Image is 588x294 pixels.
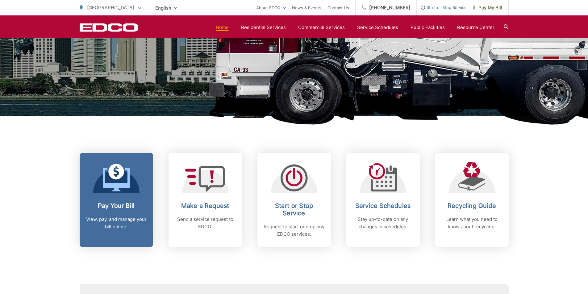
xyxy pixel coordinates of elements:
[264,223,325,238] p: Request to start or stop any EDCO services.
[86,216,147,230] p: View, pay, and manage your bill online.
[473,4,502,11] span: Pay My Bill
[435,153,509,247] a: Recycling Guide Learn what you need to know about recycling.
[264,202,325,217] h2: Start or Stop Service
[352,216,414,230] p: Stay up-to-date on any changes in schedules.
[86,202,147,209] h2: Pay Your Bill
[441,202,503,209] h2: Recycling Guide
[169,153,242,247] a: Make a Request Send a service request to EDCO.
[80,23,138,32] a: EDCD logo. Return to the homepage.
[411,24,445,31] a: Public Facilities
[346,153,420,247] a: Service Schedules Stay up-to-date on any changes in schedules.
[175,216,236,230] p: Send a service request to EDCO.
[352,202,414,209] h2: Service Schedules
[151,2,182,13] span: English
[256,4,286,11] a: About EDCO
[175,202,236,209] h2: Make a Request
[241,24,286,31] a: Residential Services
[457,24,494,31] a: Resource Center
[298,24,345,31] a: Commercial Services
[80,153,153,247] a: Pay Your Bill View, pay, and manage your bill online.
[216,24,229,31] a: Home
[292,4,321,11] a: News & Events
[441,216,503,230] p: Learn what you need to know about recycling.
[357,24,398,31] a: Service Schedules
[87,5,134,10] span: [GEOGRAPHIC_DATA]
[327,4,349,11] a: Contact Us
